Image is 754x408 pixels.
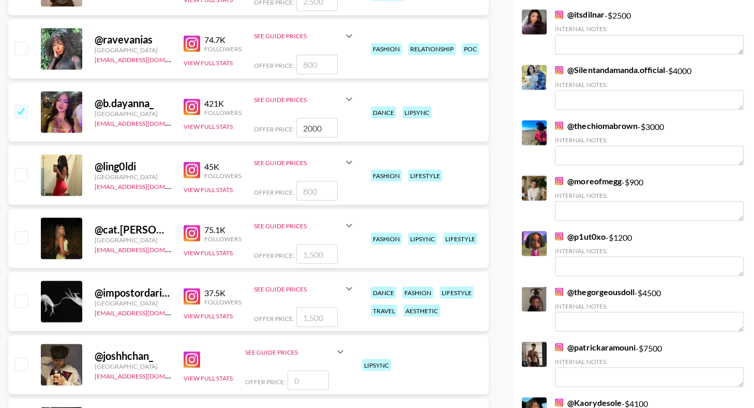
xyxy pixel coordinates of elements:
[371,304,397,316] div: travel
[204,298,242,305] div: Followers
[95,236,171,243] div: [GEOGRAPHIC_DATA]
[254,251,294,259] span: Offer Price:
[184,351,200,368] img: Instagram
[296,244,338,264] input: 1,500
[184,35,200,52] img: Instagram
[555,9,604,20] a: @itsdilnar
[296,118,338,137] input: 2,000
[555,176,744,221] div: - $ 900
[362,359,391,371] div: lipsync
[555,65,665,75] a: @Silentandamanda.official
[95,33,171,46] div: @ ravevanias
[254,314,294,322] span: Offer Price:
[95,180,199,190] a: [EMAIL_ADDRESS][DOMAIN_NAME]
[254,32,343,40] div: See Guide Prices
[254,276,355,301] div: See Guide Prices
[555,342,744,387] div: - $ 7500
[402,286,433,298] div: fashion
[95,109,171,117] div: [GEOGRAPHIC_DATA]
[184,249,233,256] button: View Full Stats
[555,191,744,199] div: Internal Notes:
[204,161,242,171] div: 45K
[403,304,440,316] div: aesthetic
[402,106,431,118] div: lipsync
[555,177,563,185] img: Instagram
[254,23,355,48] div: See Guide Prices
[95,96,171,109] div: @ b.dayanna_
[204,224,242,235] div: 75.1K
[555,10,563,19] img: Instagram
[555,398,563,406] img: Instagram
[443,232,477,244] div: lifestyle
[555,80,744,88] div: Internal Notes:
[555,231,744,276] div: - $ 1200
[95,46,171,54] div: [GEOGRAPHIC_DATA]
[371,232,402,244] div: fashion
[555,302,744,310] div: Internal Notes:
[184,122,233,130] button: View Full Stats
[440,286,474,298] div: lifestyle
[204,108,242,116] div: Followers
[95,243,199,253] a: [EMAIL_ADDRESS][DOMAIN_NAME]
[555,286,744,331] div: - $ 4500
[555,232,563,240] img: Instagram
[555,120,637,130] a: @thechiomabrown
[204,98,242,108] div: 421K
[408,43,456,55] div: relationship
[254,62,294,69] span: Offer Price:
[371,169,402,181] div: fashion
[555,120,744,165] div: - $ 3000
[555,342,635,352] a: @patrickaramouni
[204,287,242,298] div: 37.5K
[296,54,338,74] input: 800
[408,232,437,244] div: lipsync
[254,285,343,293] div: See Guide Prices
[95,370,199,380] a: [EMAIL_ADDRESS][DOMAIN_NAME]
[371,286,396,298] div: dance
[555,9,744,54] div: - $ 2500
[371,43,402,55] div: fashion
[254,95,343,103] div: See Guide Prices
[254,222,343,229] div: See Guide Prices
[184,59,233,67] button: View Full Stats
[184,312,233,319] button: View Full Stats
[555,136,744,143] div: Internal Notes:
[371,106,396,118] div: dance
[95,172,171,180] div: [GEOGRAPHIC_DATA]
[245,348,334,356] div: See Guide Prices
[555,65,744,110] div: - $ 4000
[95,362,171,370] div: [GEOGRAPHIC_DATA]
[184,288,200,304] img: Instagram
[254,125,294,133] span: Offer Price:
[95,307,199,316] a: [EMAIL_ADDRESS][DOMAIN_NAME]
[555,231,605,241] a: @p1ut0xo
[95,159,171,172] div: @ ling0ldi
[296,307,338,327] input: 1,500
[95,117,199,127] a: [EMAIL_ADDRESS][DOMAIN_NAME]
[254,188,294,196] span: Offer Price:
[204,35,242,45] div: 74.7K
[184,374,233,382] button: View Full Stats
[245,377,285,385] span: Offer Price:
[204,235,242,242] div: Followers
[254,86,355,111] div: See Guide Prices
[95,223,171,236] div: @ cat.[PERSON_NAME]
[95,54,199,64] a: [EMAIL_ADDRESS][DOMAIN_NAME]
[254,150,355,174] div: See Guide Prices
[288,370,329,390] input: 0
[204,171,242,179] div: Followers
[245,339,346,364] div: See Guide Prices
[555,121,563,129] img: Instagram
[296,181,338,200] input: 800
[254,158,343,166] div: See Guide Prices
[555,286,634,297] a: @thegorgeousdoll
[95,349,171,362] div: @ joshhchan_
[555,176,621,186] a: @moreofmegg
[555,287,563,296] img: Instagram
[462,43,479,55] div: poc
[555,357,744,365] div: Internal Notes:
[555,397,621,407] a: @Kaorydesole
[555,343,563,351] img: Instagram
[408,169,442,181] div: lifestyle
[95,286,171,299] div: @ impostordarina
